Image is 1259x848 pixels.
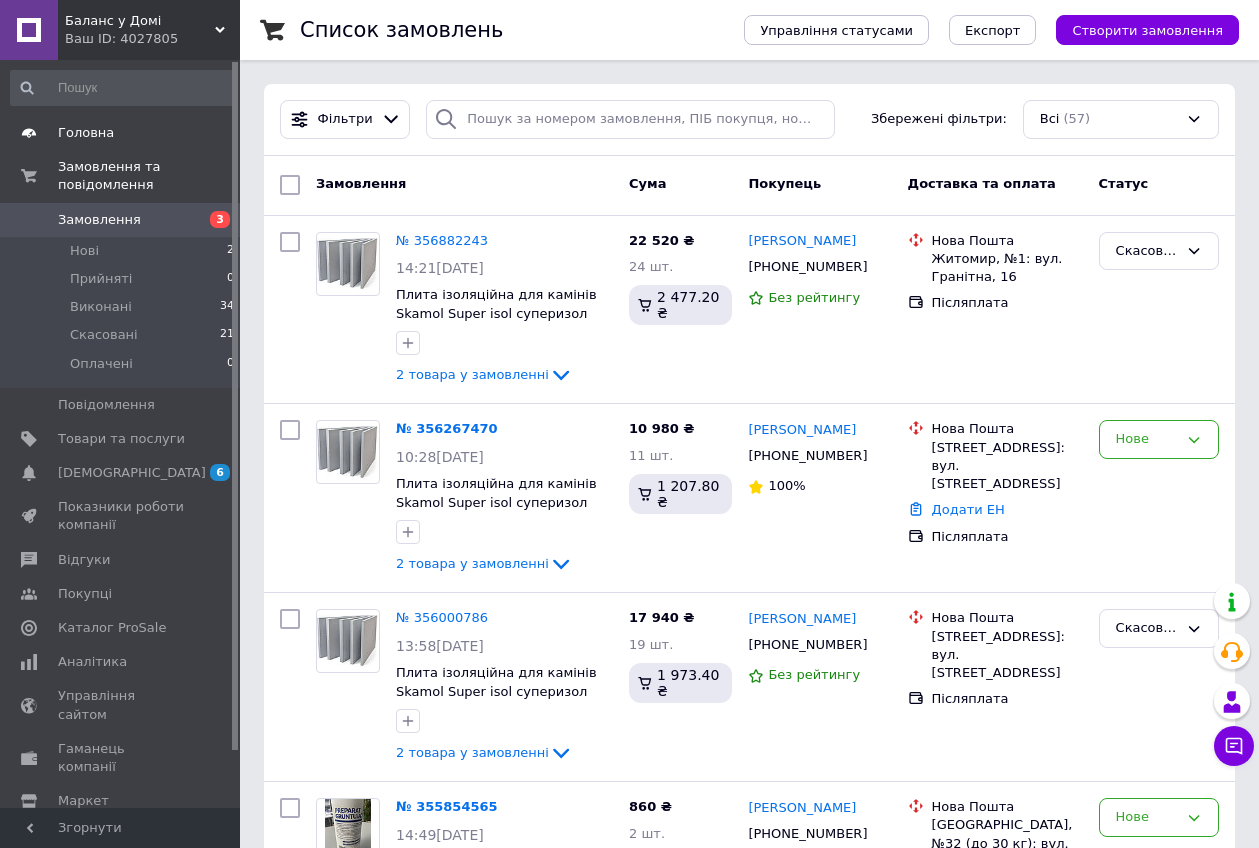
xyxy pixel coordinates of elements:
[227,270,234,288] span: 0
[70,270,132,288] span: Прийняті
[629,233,694,248] span: 22 520 ₴
[396,610,488,625] a: № 356000786
[396,367,549,382] span: 2 товара у замовленні
[316,176,406,191] span: Замовлення
[426,100,834,139] input: Пошук за номером замовлення, ПІБ покупця, номером телефону, Email, номером накладної
[1063,111,1090,126] span: (57)
[932,690,1083,708] div: Післяплата
[396,638,484,654] span: 13:58[DATE]
[629,176,666,191] span: Cума
[317,426,379,478] img: Фото товару
[1116,241,1178,262] div: Скасовано
[396,421,498,436] a: № 356267470
[629,285,732,325] div: 2 477.20 ₴
[748,610,856,629] a: [PERSON_NAME]
[58,464,206,482] span: [DEMOGRAPHIC_DATA]
[396,556,549,571] span: 2 товара у замовленні
[768,478,805,493] span: 100%
[1056,15,1239,45] button: Створити замовлення
[58,619,166,637] span: Каталог ProSale
[768,290,860,305] span: Без рейтингу
[396,287,597,339] a: Плита ізоляційна для камінів Skamol Super isol суперизол 1000 х 610 x 30 mm Данія
[317,615,379,667] img: Фото товару
[317,238,379,290] img: Фото товару
[58,792,109,810] span: Маркет
[932,439,1083,494] div: [STREET_ADDRESS]: вул. [STREET_ADDRESS]
[1116,429,1178,450] div: Нове
[932,628,1083,683] div: [STREET_ADDRESS]: вул. [STREET_ADDRESS]
[744,15,929,45] button: Управління статусами
[10,70,236,106] input: Пошук
[58,124,114,142] span: Головна
[748,176,821,191] span: Покупець
[58,430,185,448] span: Товари та послуги
[58,211,141,229] span: Замовлення
[396,745,549,760] span: 2 товара у замовленні
[1072,23,1223,38] span: Створити замовлення
[396,745,573,760] a: 2 товара у замовленні
[932,528,1083,546] div: Післяплата
[396,556,573,571] a: 2 товара у замовленні
[1036,22,1239,37] a: Створити замовлення
[70,355,133,373] span: Оплачені
[58,687,185,723] span: Управління сайтом
[932,294,1083,312] div: Післяплата
[629,637,673,652] span: 19 шт.
[58,585,112,603] span: Покупці
[396,476,597,528] a: Плита ізоляційна для камінів Skamol Super isol суперизол 1000 х 610 x 30 mm Данія
[318,110,373,129] span: Фільтри
[396,799,498,814] a: № 355854565
[227,242,234,260] span: 2
[396,260,484,276] span: 14:21[DATE]
[65,30,240,48] div: Ваш ID: 4027805
[396,827,484,843] span: 14:49[DATE]
[932,420,1083,438] div: Нова Пошта
[871,110,1007,129] span: Збережені фільтри:
[629,474,732,514] div: 1 207.80 ₴
[58,498,185,534] span: Показники роботи компанії
[748,799,856,818] a: [PERSON_NAME]
[70,326,138,344] span: Скасовані
[629,663,732,703] div: 1 973.40 ₴
[58,653,127,671] span: Аналітика
[744,632,871,658] div: [PHONE_NUMBER]
[1116,807,1178,828] div: Нове
[629,826,665,841] span: 2 шт.
[227,355,234,373] span: 0
[220,298,234,316] span: 34
[629,421,694,436] span: 10 980 ₴
[1214,726,1254,766] button: Чат з покупцем
[58,396,155,414] span: Повідомлення
[396,665,597,717] a: Плита ізоляційна для камінів Skamol Super isol суперизол 1000 х 610 x 30 mm Данія
[949,15,1037,45] button: Експорт
[932,250,1083,286] div: Житомир, №1: вул. Гранітна, 16
[220,326,234,344] span: 21
[932,798,1083,816] div: Нова Пошта
[629,610,694,625] span: 17 940 ₴
[629,259,673,274] span: 24 шт.
[1040,110,1060,129] span: Всі
[396,367,573,382] a: 2 товара у замовленні
[210,211,230,228] span: 3
[70,298,132,316] span: Виконані
[744,254,871,280] div: [PHONE_NUMBER]
[932,609,1083,627] div: Нова Пошта
[965,23,1021,38] span: Експорт
[1099,176,1149,191] span: Статус
[396,449,484,465] span: 10:28[DATE]
[768,667,860,682] span: Без рейтингу
[932,502,1005,517] a: Додати ЕН
[1116,618,1178,639] div: Скасовано
[58,551,110,569] span: Відгуки
[744,821,871,847] div: [PHONE_NUMBER]
[932,232,1083,250] div: Нова Пошта
[58,158,240,194] span: Замовлення та повідомлення
[58,740,185,776] span: Гаманець компанії
[629,448,673,463] span: 11 шт.
[300,18,503,42] h1: Список замовлень
[316,420,380,484] a: Фото товару
[629,799,672,814] span: 860 ₴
